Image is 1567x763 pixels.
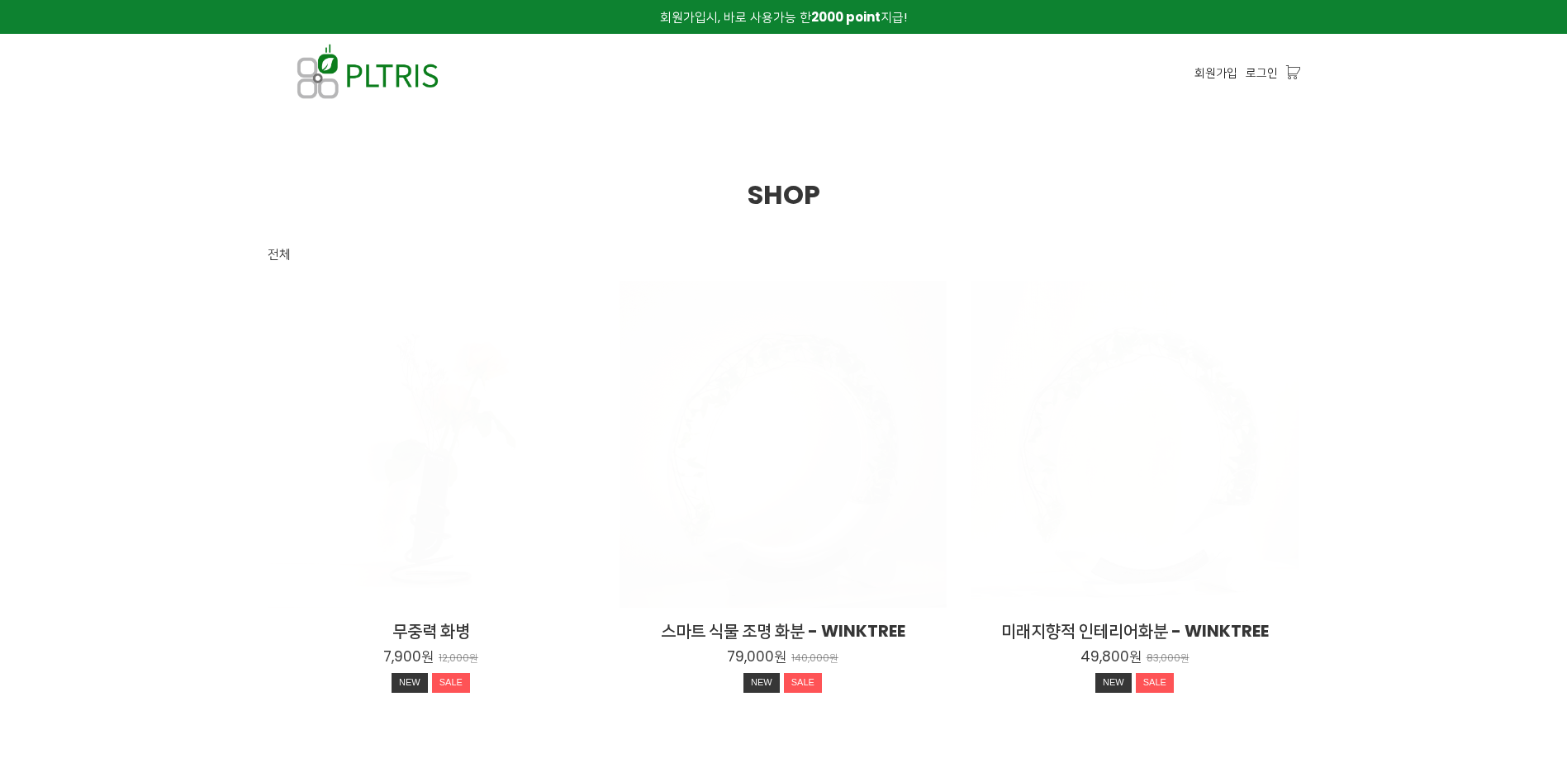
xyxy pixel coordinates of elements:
p: 79,000원 [727,647,786,666]
h2: 스마트 식물 조명 화분 - WINKTREE [620,619,947,642]
p: 49,800원 [1080,647,1142,666]
div: SALE [1136,673,1174,693]
a: 무중력 화병 7,900원 12,000원 NEWSALE [268,619,595,697]
div: SALE [432,673,470,693]
span: 회원가입시, 바로 사용가능 한 지급! [660,8,907,26]
h2: 무중력 화병 [268,619,595,642]
div: NEW [392,673,428,693]
a: 스마트 식물 조명 화분 - WINKTREE 79,000원 140,000원 NEWSALE [620,619,947,697]
div: SALE [784,673,822,693]
div: 전체 [268,244,291,264]
span: SHOP [748,176,820,213]
strong: 2000 point [811,8,881,26]
p: 7,900원 [383,647,434,666]
h2: 미래지향적 인테리어화분 - WINKTREE [971,619,1299,642]
a: 미래지향적 인테리어화분 - WINKTREE 49,800원 83,000원 NEWSALE [971,619,1299,697]
a: 로그인 [1246,64,1278,82]
p: 140,000원 [791,652,838,665]
a: 회원가입 [1194,64,1237,82]
div: NEW [1095,673,1132,693]
p: 12,000원 [439,652,478,665]
p: 83,000원 [1147,652,1189,665]
div: NEW [743,673,780,693]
